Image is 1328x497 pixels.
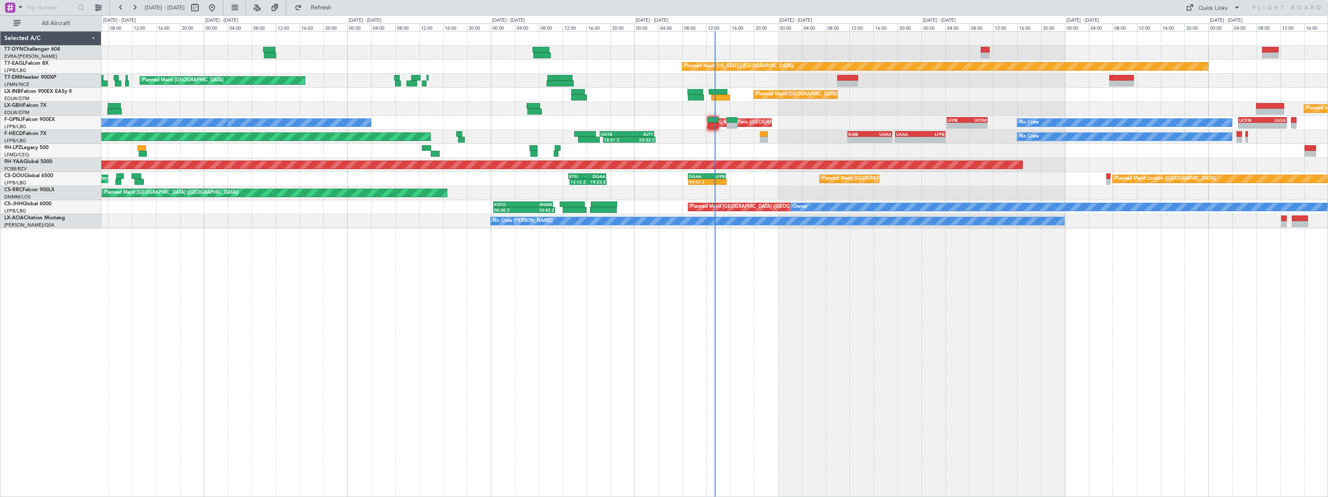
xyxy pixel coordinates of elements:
[1017,23,1041,31] div: 16:00
[778,23,802,31] div: 00:00
[1089,23,1113,31] div: 04:00
[524,207,554,213] div: 10:45 Z
[4,222,54,228] a: [PERSON_NAME]/QSA
[604,137,629,142] div: 18:51 Z
[4,208,26,214] a: LFPB/LBG
[4,215,65,221] a: LX-AOACitation Mustang
[4,103,23,108] span: LX-GBH
[347,23,371,31] div: 00:00
[1185,23,1208,31] div: 20:00
[873,23,897,31] div: 16:00
[4,187,54,192] a: CS-RRCFalcon 900LX
[754,23,778,31] div: 20:00
[588,179,606,184] div: 19:23 Z
[1304,23,1328,31] div: 16:00
[4,159,52,164] a: 9H-YAAGlobal 5000
[492,17,525,24] div: [DATE] - [DATE]
[4,131,23,136] span: F-HECD
[1210,17,1242,24] div: [DATE] - [DATE]
[1019,130,1039,143] div: No Crew
[4,103,46,108] a: LX-GBHFalcon 7X
[793,201,807,213] div: Owner
[682,23,706,31] div: 08:00
[756,88,890,101] div: Planned Maint [GEOGRAPHIC_DATA] ([GEOGRAPHIC_DATA])
[142,74,223,87] div: Planned Maint [GEOGRAPHIC_DATA]
[323,23,347,31] div: 20:00
[4,159,23,164] span: 9H-YAA
[4,61,25,66] span: T7-EAGL
[467,23,491,31] div: 20:00
[1115,172,1216,185] div: Planned Maint London ([GEOGRAPHIC_DATA])
[145,4,185,11] span: [DATE] - [DATE]
[103,17,136,24] div: [DATE] - [DATE]
[707,179,726,184] div: -
[898,23,922,31] div: 20:00
[923,17,956,24] div: [DATE] - [DATE]
[539,23,563,31] div: 08:00
[395,23,419,31] div: 08:00
[4,117,23,122] span: F-GPNJ
[4,124,26,130] a: LFPB/LBG
[443,23,467,31] div: 16:00
[4,215,24,221] span: LX-AOA
[291,1,342,14] button: Refresh
[689,179,707,184] div: 09:05 Z
[4,53,57,60] a: EVRA/[PERSON_NAME]
[1065,23,1089,31] div: 00:00
[1041,23,1065,31] div: 20:00
[26,1,75,14] input: Trip Number
[371,23,395,31] div: 04:00
[252,23,275,31] div: 08:00
[4,89,21,94] span: LX-INB
[1113,23,1136,31] div: 08:00
[4,109,29,116] a: EDLW/DTM
[1208,23,1232,31] div: 00:00
[947,123,967,128] div: -
[180,23,204,31] div: 20:00
[967,123,987,128] div: -
[22,20,90,26] span: All Aircraft
[848,137,870,142] div: -
[947,118,967,123] div: LFPB
[848,132,870,137] div: RJBB
[494,207,524,213] div: 00:30 Z
[920,137,944,142] div: -
[850,23,873,31] div: 12:00
[563,23,587,31] div: 12:00
[569,174,587,179] div: ETSI
[635,17,668,24] div: [DATE] - [DATE]
[627,132,653,137] div: RJTT
[4,117,55,122] a: F-GPNJFalcon 900EX
[658,23,682,31] div: 04:00
[969,23,993,31] div: 08:00
[4,166,27,172] a: FCBB/BZV
[4,187,23,192] span: CS-RRC
[711,116,801,129] div: AOG Maint Paris ([GEOGRAPHIC_DATA])
[967,118,987,123] div: UCFM
[515,23,539,31] div: 04:00
[491,23,515,31] div: 00:00
[108,23,132,31] div: 08:00
[1066,17,1099,24] div: [DATE] - [DATE]
[634,23,658,31] div: 00:00
[779,17,812,24] div: [DATE] - [DATE]
[349,17,381,24] div: [DATE] - [DATE]
[1256,23,1280,31] div: 08:00
[228,23,252,31] div: 04:00
[707,174,725,179] div: LFPB
[1232,23,1256,31] div: 04:00
[896,132,920,137] div: UAAA
[1280,23,1304,31] div: 12:00
[300,23,323,31] div: 16:00
[419,23,443,31] div: 12:00
[993,23,1017,31] div: 12:00
[896,137,920,142] div: -
[4,180,26,186] a: LFPB/LBG
[1019,116,1039,129] div: No Crew
[4,152,29,158] a: LFMD/CEQ
[4,75,21,80] span: T7-EMI
[9,17,92,30] button: All Aircraft
[204,23,228,31] div: 00:00
[920,132,944,137] div: LFPB
[4,145,21,150] span: 9H-LPZ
